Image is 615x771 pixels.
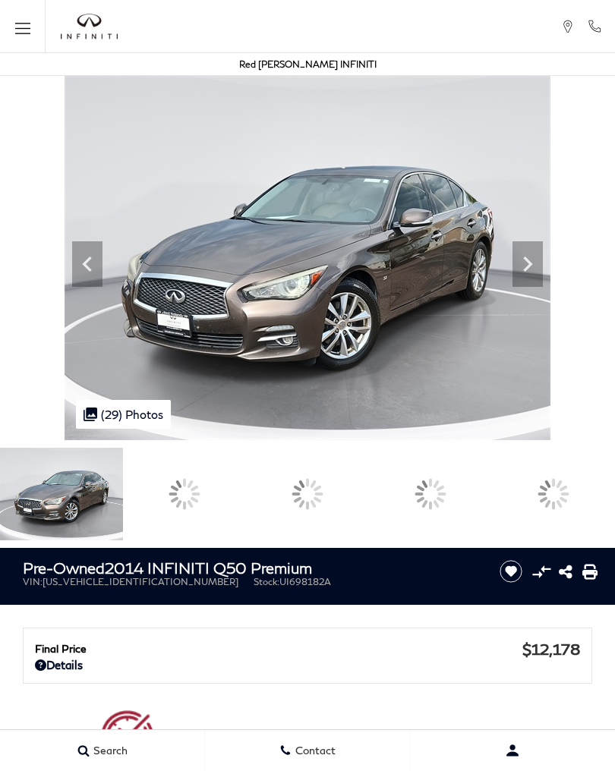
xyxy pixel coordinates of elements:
a: Final Price $12,178 [35,640,580,658]
img: INFINITI [61,14,118,39]
img: Used 2014 Chestnut Bronze INFINITI Premium image 1 [65,76,550,440]
h1: 2014 INFINITI Q50 Premium [23,559,481,576]
span: [US_VEHICLE_IDENTIFICATION_NUMBER] [43,576,238,587]
a: Share this Pre-Owned 2014 INFINITI Q50 Premium [559,562,572,581]
a: Details [35,658,580,672]
a: Red [PERSON_NAME] INFINITI [239,58,377,70]
span: Search [90,744,128,757]
span: $12,178 [522,640,580,658]
span: UI698182A [279,576,331,587]
a: infiniti [61,14,118,39]
button: user-profile-menu [411,732,615,769]
button: Save vehicle [494,559,528,584]
strong: Pre-Owned [23,559,105,577]
div: (29) Photos [76,400,171,429]
span: VIN: [23,576,43,587]
a: Print this Pre-Owned 2014 INFINITI Q50 Premium [582,562,598,581]
span: Final Price [35,642,522,655]
button: Compare vehicle [530,560,553,583]
span: Stock: [254,576,279,587]
span: Contact [292,744,336,757]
